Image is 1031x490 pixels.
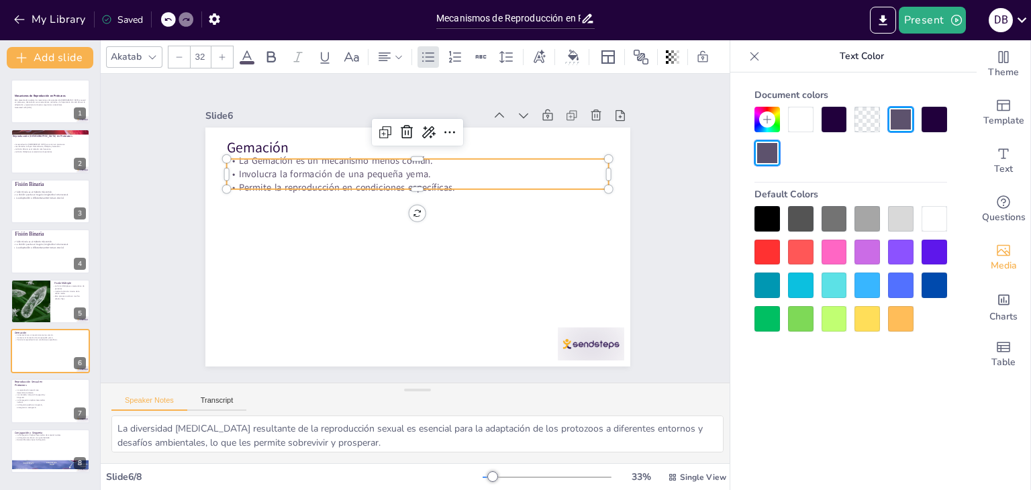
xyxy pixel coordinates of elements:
p: La adaptación a diferentes entornos es crucial. [13,196,73,199]
div: Layout [597,46,619,68]
p: La Singamia puede ser isogamia, anisogamia o autogamia. [15,404,46,409]
p: La reproducción [DEMOGRAPHIC_DATA] es común en protozoos. [13,143,84,146]
div: 1 [74,107,86,119]
div: 5 [74,307,86,320]
p: Generated with [URL] [15,106,86,109]
p: Fisión Binaria [15,181,50,188]
p: Text Color [765,40,958,72]
p: La Conjugación implica intercambio de material nuclear. [15,434,86,436]
p: La división puede ser irregular, longitudinal o transversal. [13,193,73,196]
span: Template [983,113,1024,128]
div: Add charts and graphs [977,282,1030,330]
div: Background color [563,50,583,64]
div: Default Colors [754,183,947,206]
p: La Singamia resulta en un cigoto diploide. [15,436,86,439]
div: 8 [11,429,90,473]
p: Fisión Múltiple [54,281,86,285]
p: La Gemación es un mecanismo menos común. [15,334,86,336]
div: Slide 6 [205,109,485,122]
div: Add a table [977,330,1030,379]
div: 8 [74,457,86,469]
span: Media [991,258,1017,273]
div: https://cdn.sendsteps.com/images/logo/sendsteps_logo_white.pnghttps://cdn.sendsteps.com/images/lo... [11,329,90,373]
p: La Conjugación implica intercambio nuclear. [15,399,46,403]
p: Existen diferentes tipos de Singamia. [15,438,86,441]
div: 7 [11,379,90,423]
span: Table [991,355,1016,370]
input: Insert title [436,9,581,28]
div: 3 [74,207,86,219]
p: Fisión Binaria es el método más común. [13,240,73,243]
p: Fisión Binaria es el método más común. [13,190,73,193]
div: Text effects [529,46,549,68]
button: My Library [10,9,91,30]
div: Akatab [108,48,144,66]
p: Gemación [226,138,609,158]
div: Change the overall theme [977,40,1030,89]
p: La división puede ser irregular, longitudinal o transversal. [13,243,73,246]
p: Permite la reproducción en condiciones específicas. [226,181,609,194]
button: Transcript [187,396,247,411]
div: Slide 6 / 8 [106,471,483,483]
div: Add ready made slides [977,89,1030,137]
textarea: La menor frecuencia de la Gemación en comparación con otros métodos de reproducción en protozoos ... [111,415,724,452]
div: https://cdn.sendsteps.com/images/logo/sendsteps_logo_white.pnghttps://cdn.sendsteps.com/images/lo... [11,79,90,124]
div: Add images, graphics, shapes or video [977,234,1030,282]
p: Esta presentación explora los mecanismos de reproducción [DEMOGRAPHIC_DATA] y sexual en protozoos... [15,99,86,106]
span: Theme [988,65,1019,80]
div: Saved [101,13,143,26]
div: 33 % [625,471,657,483]
strong: Mecanismos de Reproducción en Protozoos [15,94,66,97]
p: Reproducción [DEMOGRAPHIC_DATA] en Protozoos [13,134,84,138]
p: La Fisión Múltiple es característica de parásitos. [13,150,84,153]
div: D B [989,8,1013,32]
p: La adaptación a diferentes entornos es crucial. [13,246,73,249]
div: Fisión BinariaFisión Binaria es el método más común.La división puede ser irregular, longitudinal... [11,179,90,224]
div: 7 [74,407,86,420]
span: Position [633,49,649,65]
p: La Fisión Binaria es el método más frecuente. [13,148,84,150]
button: Present [899,7,966,34]
span: Single View [680,472,726,483]
span: Text [994,162,1013,177]
button: D B [989,7,1013,34]
div: https://cdn.sendsteps.com/images/logo/sendsteps_logo_white.pnghttps://cdn.sendsteps.com/images/lo... [11,129,90,173]
p: Involucra la formación de una pequeña yema. [226,168,609,181]
button: Speaker Notes [111,396,187,411]
p: La Gemación es un mecanismo menos común. [226,154,609,168]
button: Add slide [7,47,93,68]
p: La reproducción sexual crea descendencia diversa. [15,389,46,394]
p: Gemación [15,331,86,335]
div: Fisión BinariaFisión Binaria es el método más común.La división puede ser irregular, longitudinal... [11,229,90,273]
span: Questions [982,210,1026,225]
span: Charts [989,309,1018,324]
p: Permite la reproducción en condiciones específicas. [15,339,86,342]
div: 2 [74,158,86,170]
div: 4 [74,258,86,270]
div: 6 [74,357,86,369]
p: Reproducción Sexual en Protozoos [15,380,46,387]
p: Los métodos incluyen Conjugación y Singamia. [15,394,46,399]
div: https://cdn.sendsteps.com/images/logo/sendsteps_logo_white.pnghttps://cdn.sendsteps.com/images/lo... [11,279,90,324]
div: Add text boxes [977,137,1030,185]
div: Get real-time input from your audience [977,185,1030,234]
button: Export to PowerPoint [870,7,896,34]
p: Involucra la formación de una pequeña yema. [15,336,86,339]
div: Document colors [754,83,947,107]
p: Este proceso resulta en muchas células hijas. [52,295,84,299]
p: Fisión Binaria [15,231,50,238]
p: Conjugación y Singamia [15,430,86,434]
p: Los métodos incluyen Fisión Binaria, Múltiple y Gemación. [13,145,84,148]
